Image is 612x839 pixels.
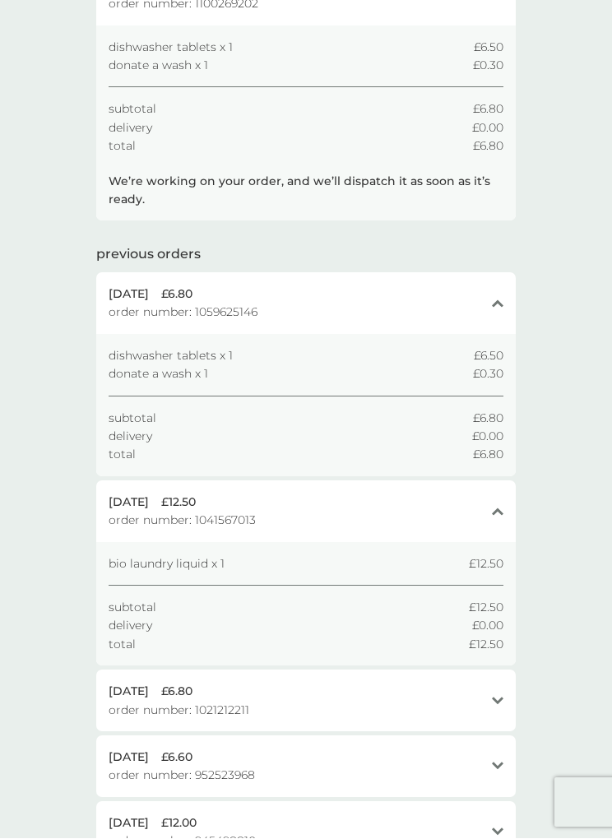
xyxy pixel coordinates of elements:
[109,365,208,383] span: donate a wash x 1
[109,636,136,654] span: total
[473,446,503,464] span: £6.80
[109,347,233,365] span: dishwasher tablets x 1
[161,814,197,832] span: £12.00
[473,410,503,428] span: £6.80
[469,555,503,573] span: £12.50
[161,285,192,304] span: £6.80
[473,137,503,155] span: £6.80
[109,599,156,617] span: subtotal
[109,100,156,118] span: subtotal
[109,749,149,767] span: [DATE]
[109,39,233,57] span: dishwasher tablets x 1
[161,749,192,767] span: £6.60
[109,512,256,530] span: order number: 1041567013
[109,446,136,464] span: total
[109,137,136,155] span: total
[109,119,152,137] span: delivery
[474,347,503,365] span: £6.50
[472,617,503,635] span: £0.00
[161,494,196,512] span: £12.50
[109,702,249,720] span: order number: 1021212211
[469,636,503,654] span: £12.50
[109,173,503,210] p: We’re working on your order, and we’ll dispatch it as soon as it’s ready.
[472,119,503,137] span: £0.00
[109,57,208,75] span: donate a wash x 1
[473,365,503,383] span: £0.30
[109,555,225,573] span: bio laundry liquid x 1
[472,428,503,446] span: £0.00
[109,683,149,701] span: [DATE]
[109,304,257,322] span: order number: 1059625146
[473,57,503,75] span: £0.30
[474,39,503,57] span: £6.50
[109,428,152,446] span: delivery
[161,683,192,701] span: £6.80
[109,285,149,304] span: [DATE]
[109,814,149,832] span: [DATE]
[109,494,149,512] span: [DATE]
[96,246,201,264] h2: previous orders
[109,410,156,428] span: subtotal
[469,599,503,617] span: £12.50
[109,617,152,635] span: delivery
[109,767,255,785] span: order number: 952523968
[473,100,503,118] span: £6.80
